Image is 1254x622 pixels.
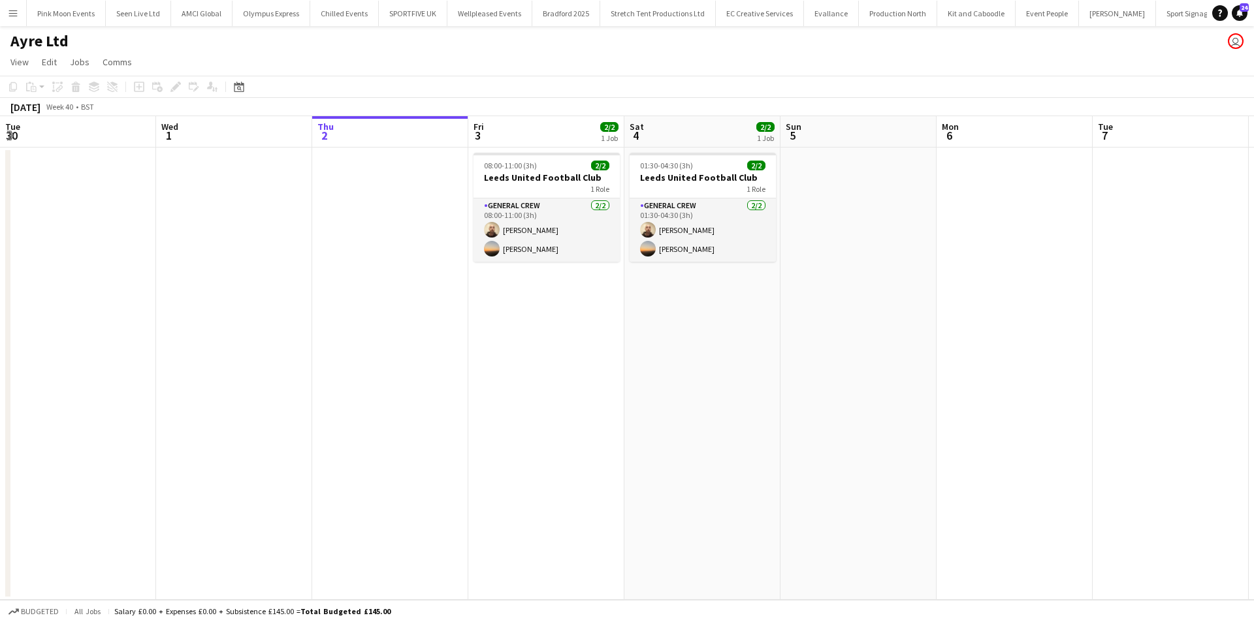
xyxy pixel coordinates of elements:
span: Total Budgeted £145.00 [300,606,391,616]
span: Tue [5,121,20,132]
span: 24 [1240,3,1249,12]
div: 1 Job [757,133,774,143]
span: 1 Role [747,184,765,194]
span: Fri [474,121,484,132]
span: All jobs [72,606,103,616]
app-job-card: 08:00-11:00 (3h)2/2Leeds United Football Club1 RoleGeneral Crew2/208:00-11:00 (3h)[PERSON_NAME][P... [474,153,620,262]
button: Evallance [804,1,859,26]
span: 1 [159,128,178,143]
app-card-role: General Crew2/201:30-04:30 (3h)[PERSON_NAME][PERSON_NAME] [630,198,776,262]
span: 3 [472,128,484,143]
button: Wellpleased Events [447,1,532,26]
span: Comms [103,56,132,68]
span: 2/2 [747,161,765,170]
a: Jobs [65,54,95,70]
button: [PERSON_NAME] [1079,1,1156,26]
span: Budgeted [21,607,59,616]
span: 2/2 [591,161,609,170]
span: 4 [628,128,644,143]
span: Week 40 [43,102,76,112]
button: Olympus Express [233,1,310,26]
span: 5 [784,128,801,143]
button: Event People [1016,1,1079,26]
span: 08:00-11:00 (3h) [484,161,537,170]
h1: Ayre Ltd [10,31,69,51]
span: Wed [161,121,178,132]
a: Comms [97,54,137,70]
h3: Leeds United Football Club [630,172,776,183]
a: Edit [37,54,62,70]
button: Production North [859,1,937,26]
span: Jobs [70,56,89,68]
span: Sun [786,121,801,132]
span: Sat [630,121,644,132]
span: 2 [315,128,334,143]
button: AMCI Global [171,1,233,26]
span: 7 [1096,128,1113,143]
app-job-card: 01:30-04:30 (3h)2/2Leeds United Football Club1 RoleGeneral Crew2/201:30-04:30 (3h)[PERSON_NAME][P... [630,153,776,262]
button: Stretch Tent Productions Ltd [600,1,716,26]
span: 1 Role [590,184,609,194]
app-card-role: General Crew2/208:00-11:00 (3h)[PERSON_NAME][PERSON_NAME] [474,198,620,262]
button: Chilled Events [310,1,379,26]
div: [DATE] [10,101,40,114]
a: 24 [1232,5,1247,21]
span: Tue [1098,121,1113,132]
span: 2/2 [600,122,619,132]
span: Thu [317,121,334,132]
span: 30 [3,128,20,143]
button: Budgeted [7,604,61,619]
span: 6 [940,128,959,143]
span: 01:30-04:30 (3h) [640,161,693,170]
button: EC Creative Services [716,1,804,26]
div: 1 Job [601,133,618,143]
app-user-avatar: Dominic Riley [1228,33,1244,49]
button: Kit and Caboodle [937,1,1016,26]
span: 2/2 [756,122,775,132]
span: View [10,56,29,68]
button: Sport Signage [1156,1,1223,26]
a: View [5,54,34,70]
div: Salary £0.00 + Expenses £0.00 + Subsistence £145.00 = [114,606,391,616]
h3: Leeds United Football Club [474,172,620,183]
span: Mon [942,121,959,132]
button: Bradford 2025 [532,1,600,26]
div: BST [81,102,94,112]
span: Edit [42,56,57,68]
button: SPORTFIVE UK [379,1,447,26]
button: Pink Moon Events [27,1,106,26]
button: Seen Live Ltd [106,1,171,26]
